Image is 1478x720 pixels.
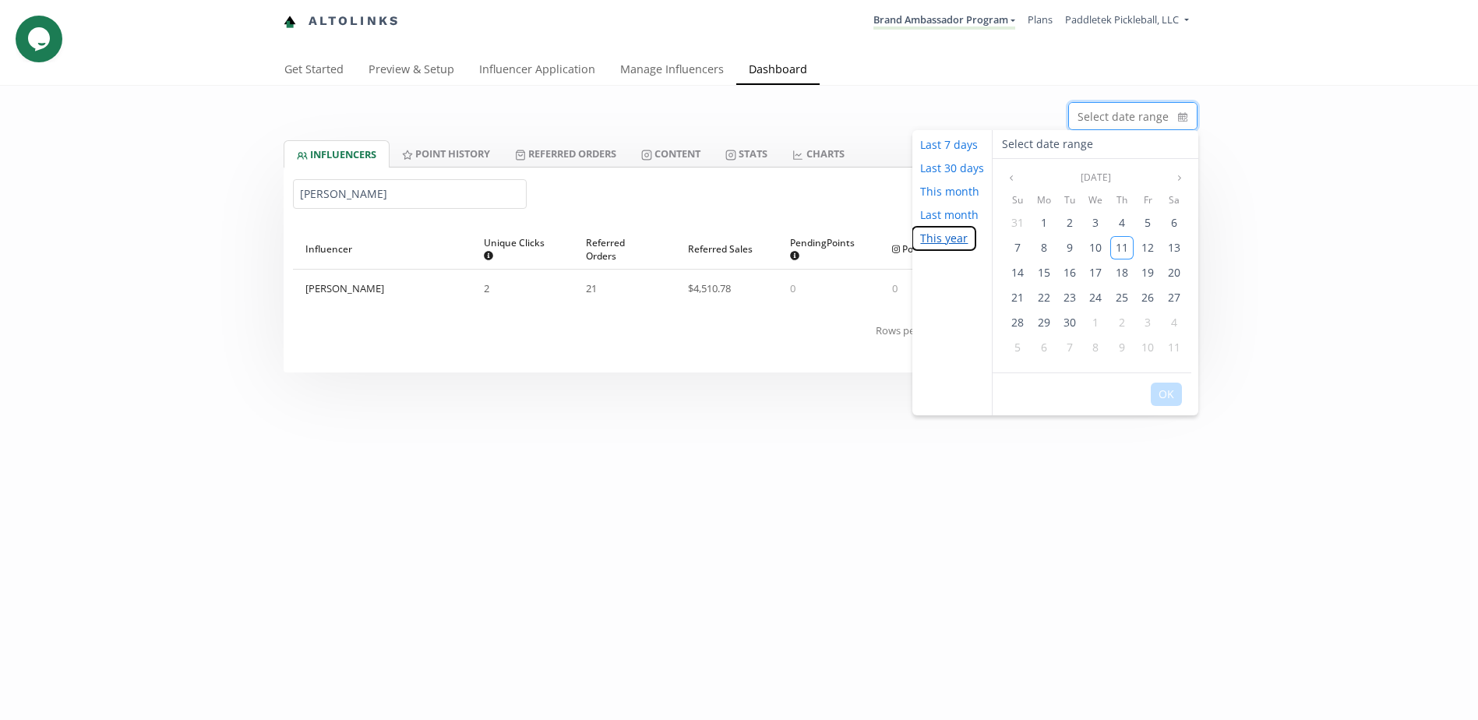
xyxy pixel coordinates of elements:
span: 4 [1119,215,1125,230]
div: 4 [1110,211,1134,235]
div: 3 [1136,311,1159,334]
div: 10 [1136,336,1159,359]
span: 17 [1089,265,1102,280]
a: Manage Influencers [608,55,736,86]
div: 7 [1006,236,1029,259]
span: 26 [1141,290,1154,305]
div: 27 [1162,286,1186,309]
div: 04 Oct 2025 [1161,310,1187,335]
span: 21 [586,281,597,295]
div: 16 [1058,261,1081,284]
span: Tu [1064,191,1075,210]
div: 4 [1162,311,1186,334]
div: 6 [1162,211,1186,235]
span: 5 [1014,340,1021,355]
span: 1 [1092,315,1099,330]
div: 2 [1110,311,1134,334]
div: 8 [1084,336,1107,359]
a: Influencer Application [467,55,608,86]
div: 23 Sep 2025 [1056,285,1082,310]
div: 07 Oct 2025 [1056,335,1082,360]
div: 5 [1006,336,1029,359]
div: 30 Sep 2025 [1056,310,1082,335]
a: Dashboard [736,55,820,86]
div: 19 Sep 2025 [1135,260,1161,285]
div: 26 [1136,286,1159,309]
span: 14 [1011,265,1024,280]
span: 22 [1038,290,1050,305]
div: 22 Sep 2025 [1031,285,1056,310]
div: 29 [1032,311,1056,334]
span: 23 [1064,290,1076,305]
div: 11 Sep 2025 [1109,235,1134,260]
div: 03 Sep 2025 [1083,210,1109,235]
span: Fr [1144,191,1152,210]
div: 5 [1136,211,1159,235]
span: 16 [1064,265,1076,280]
span: 8 [1041,240,1047,255]
div: 10 Sep 2025 [1083,235,1109,260]
div: 10 Oct 2025 [1135,335,1161,360]
div: 11 [1110,236,1134,259]
span: We [1088,191,1102,210]
button: Next month [1170,168,1189,187]
span: 30 [1064,315,1076,330]
span: Points [892,242,943,256]
span: 27 [1168,290,1180,305]
button: Last 30 days [912,157,992,180]
div: 16 Sep 2025 [1056,260,1082,285]
span: 7 [1014,240,1021,255]
div: 06 Oct 2025 [1031,335,1056,360]
button: This year [912,227,975,250]
span: 10 [1089,240,1102,255]
div: 12 Sep 2025 [1135,235,1161,260]
div: 11 [1162,336,1186,359]
div: 03 Oct 2025 [1135,310,1161,335]
span: 2 [1119,315,1125,330]
div: 28 Sep 2025 [1004,310,1030,335]
div: 13 [1162,236,1186,259]
a: Referred Orders [503,140,629,167]
span: 8 [1092,340,1099,355]
span: Th [1116,191,1127,210]
a: Content [629,140,713,167]
span: 0 [790,281,795,295]
div: 3 [1084,211,1107,235]
div: 09 Oct 2025 [1109,335,1134,360]
span: 10 [1141,340,1154,355]
div: 08 Sep 2025 [1031,235,1056,260]
div: 11 Oct 2025 [1161,335,1187,360]
span: 20 [1168,265,1180,280]
span: 28 [1011,315,1024,330]
div: 25 [1110,286,1134,309]
span: 6 [1041,340,1047,355]
span: 1 [1041,215,1047,230]
div: 21 Sep 2025 [1004,285,1030,310]
span: 3 [1092,215,1099,230]
div: 23 [1058,286,1081,309]
div: 24 [1084,286,1107,309]
div: 07 Sep 2025 [1004,235,1030,260]
a: Preview & Setup [356,55,467,86]
div: 06 Sep 2025 [1161,210,1187,235]
a: Paddletek Pickleball, LLC [1065,12,1188,30]
div: 6 [1032,336,1056,359]
div: 13 Sep 2025 [1161,235,1187,260]
span: Pending Points [790,236,855,263]
button: Last 7 days [912,133,986,157]
span: 25 [1116,290,1128,305]
div: 05 Sep 2025 [1135,210,1161,235]
span: 15 [1038,265,1050,280]
a: Plans [1028,12,1053,26]
div: 18 [1110,261,1134,284]
div: 2 [1058,211,1081,235]
span: 7 [1067,340,1073,355]
a: CHARTS [780,140,856,167]
div: 19 [1136,261,1159,284]
div: 31 Aug 2025 [1004,210,1030,235]
svg: angle right [1175,173,1184,182]
div: 29 Sep 2025 [1031,310,1056,335]
a: Point HISTORY [390,140,503,167]
span: 19 [1141,265,1154,280]
div: Select date range [993,130,1198,159]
